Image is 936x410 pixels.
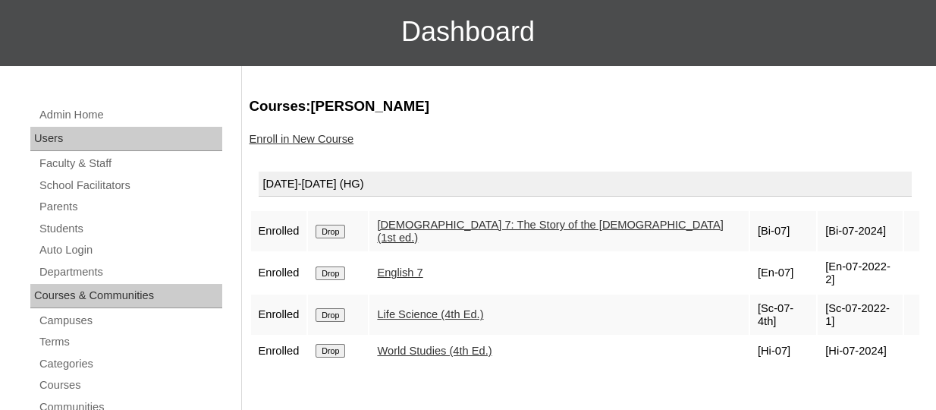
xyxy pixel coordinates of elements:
td: [Sc-07-4th] [750,295,816,335]
a: Enroll in New Course [250,133,354,145]
td: [Bi-07] [750,211,816,251]
a: [DEMOGRAPHIC_DATA] 7: The Story of the [DEMOGRAPHIC_DATA] (1st ed.) [377,219,723,244]
td: Enrolled [251,336,307,365]
td: [Sc-07-2022-1] [818,295,903,335]
td: [Bi-07-2024] [818,211,903,251]
input: Drop [316,266,345,280]
h3: Courses:[PERSON_NAME] [250,96,922,116]
a: Terms [38,333,222,352]
a: School Facilitators [38,176,222,195]
div: Users [30,127,222,151]
a: Parents [38,197,222,216]
input: Drop [316,344,345,358]
a: Auto Login [38,241,222,260]
div: Courses & Communities [30,284,222,308]
a: Admin Home [38,106,222,125]
td: [Hi-07] [750,336,816,365]
a: World Studies (4th Ed.) [377,345,492,357]
td: Enrolled [251,295,307,335]
td: Enrolled [251,211,307,251]
a: Campuses [38,311,222,330]
a: Categories [38,355,222,374]
a: Students [38,219,222,238]
a: English 7 [377,266,422,279]
a: Departments [38,263,222,282]
a: Faculty & Staff [38,154,222,173]
input: Drop [316,308,345,322]
td: Enrolled [251,253,307,293]
td: [En-07] [750,253,816,293]
input: Drop [316,225,345,238]
a: Courses [38,376,222,395]
td: [En-07-2022-2] [818,253,903,293]
div: [DATE]-[DATE] (HG) [259,172,912,197]
a: Life Science (4th Ed.) [377,308,483,320]
td: [Hi-07-2024] [818,336,903,365]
